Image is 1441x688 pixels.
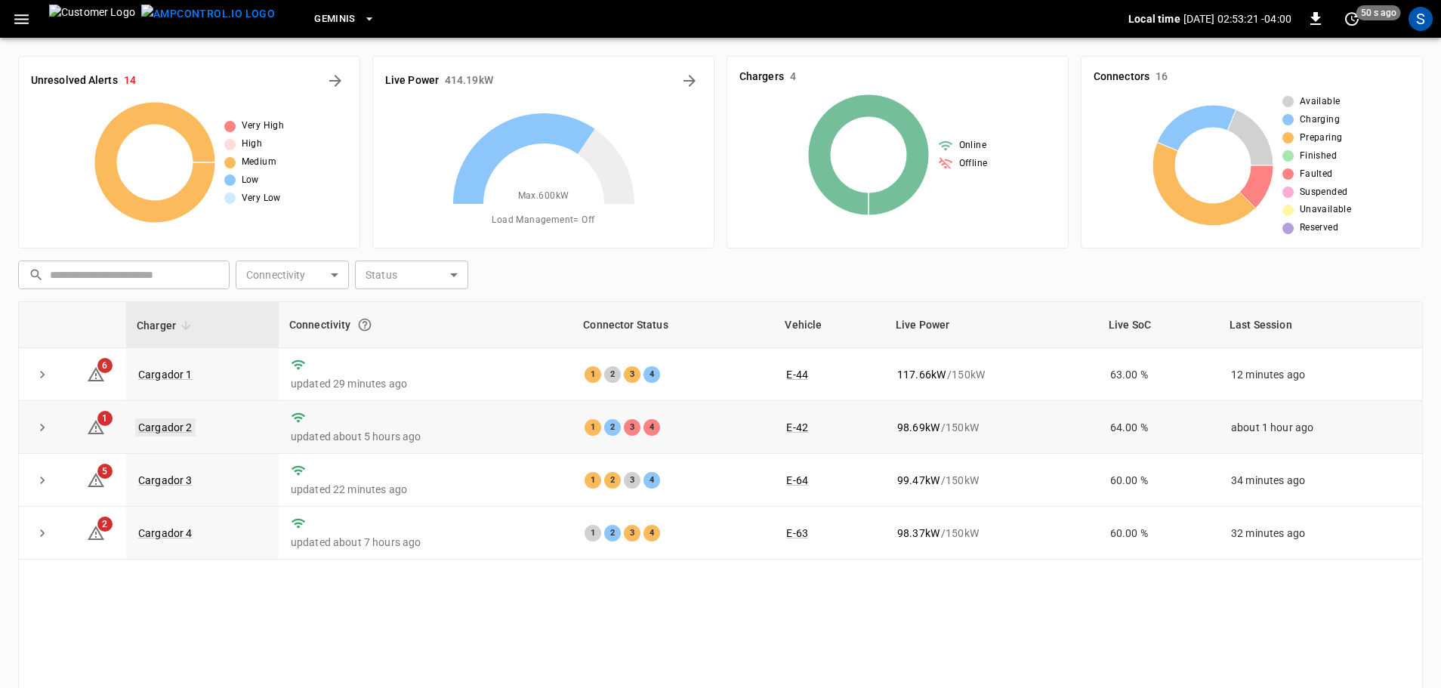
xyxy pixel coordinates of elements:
div: 1 [585,419,601,436]
div: Connectivity [289,311,563,338]
span: Offline [959,156,988,171]
div: 1 [585,525,601,541]
h6: Live Power [385,73,439,89]
td: about 1 hour ago [1219,401,1422,454]
span: Reserved [1300,221,1338,236]
h6: 4 [790,69,796,85]
button: expand row [31,522,54,545]
span: 5 [97,464,113,479]
button: expand row [31,469,54,492]
div: 4 [643,472,660,489]
a: Cargador 4 [138,527,193,539]
p: updated about 7 hours ago [291,535,561,550]
span: 1 [97,411,113,426]
button: set refresh interval [1340,7,1364,31]
div: profile-icon [1409,7,1433,31]
span: High [242,137,263,152]
div: 2 [604,366,621,383]
span: Faulted [1300,167,1333,182]
h6: 16 [1156,69,1168,85]
div: / 150 kW [897,473,1086,488]
div: 3 [624,419,640,436]
span: Medium [242,155,276,170]
a: 1 [87,420,105,432]
a: E-42 [786,421,808,433]
span: Unavailable [1300,202,1351,218]
p: [DATE] 02:53:21 -04:00 [1183,11,1291,26]
p: 98.69 kW [897,420,940,435]
a: E-63 [786,527,808,539]
p: Local time [1128,11,1180,26]
a: Cargador 1 [138,369,193,381]
span: Preparing [1300,131,1343,146]
a: 2 [87,526,105,538]
td: 32 minutes ago [1219,507,1422,560]
a: 6 [87,367,105,379]
div: / 150 kW [897,367,1086,382]
h6: 414.19 kW [445,73,493,89]
div: 4 [643,419,660,436]
span: Finished [1300,149,1337,164]
div: 2 [604,419,621,436]
div: 1 [585,472,601,489]
p: 99.47 kW [897,473,940,488]
span: Geminis [314,11,356,28]
div: 4 [643,366,660,383]
span: Load Management = Off [492,213,594,228]
button: expand row [31,416,54,439]
button: Geminis [308,5,381,34]
p: 98.37 kW [897,526,940,541]
span: Low [242,173,259,188]
span: Charger [137,316,196,335]
div: 2 [604,525,621,541]
th: Last Session [1219,302,1422,348]
span: Very High [242,119,285,134]
a: E-64 [786,474,808,486]
a: E-44 [786,369,808,381]
span: Very Low [242,191,281,206]
span: 2 [97,517,113,532]
p: updated 22 minutes ago [291,482,561,497]
button: Energy Overview [677,69,702,93]
div: / 150 kW [897,420,1086,435]
h6: Chargers [739,69,784,85]
p: updated about 5 hours ago [291,429,561,444]
div: 3 [624,366,640,383]
div: 4 [643,525,660,541]
p: 117.66 kW [897,367,946,382]
a: 5 [87,474,105,486]
button: expand row [31,363,54,386]
h6: Unresolved Alerts [31,73,118,89]
div: 1 [585,366,601,383]
div: 3 [624,525,640,541]
span: Available [1300,94,1341,110]
h6: Connectors [1094,69,1149,85]
th: Vehicle [774,302,885,348]
a: Cargador 2 [135,418,196,437]
div: 2 [604,472,621,489]
td: 63.00 % [1098,348,1219,401]
span: 50 s ago [1356,5,1401,20]
span: Charging [1300,113,1340,128]
button: Connection between the charger and our software. [351,311,378,338]
span: Online [959,138,986,153]
h6: 14 [124,73,136,89]
img: ampcontrol.io logo [141,5,275,23]
td: 34 minutes ago [1219,454,1422,507]
th: Connector Status [572,302,774,348]
td: 12 minutes ago [1219,348,1422,401]
p: updated 29 minutes ago [291,376,561,391]
button: All Alerts [323,69,347,93]
span: 6 [97,358,113,373]
span: Max. 600 kW [518,189,569,204]
a: Cargador 3 [138,474,193,486]
th: Live Power [885,302,1098,348]
td: 64.00 % [1098,401,1219,454]
th: Live SoC [1098,302,1219,348]
td: 60.00 % [1098,507,1219,560]
div: / 150 kW [897,526,1086,541]
span: Suspended [1300,185,1348,200]
div: 3 [624,472,640,489]
img: Customer Logo [49,5,135,33]
td: 60.00 % [1098,454,1219,507]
